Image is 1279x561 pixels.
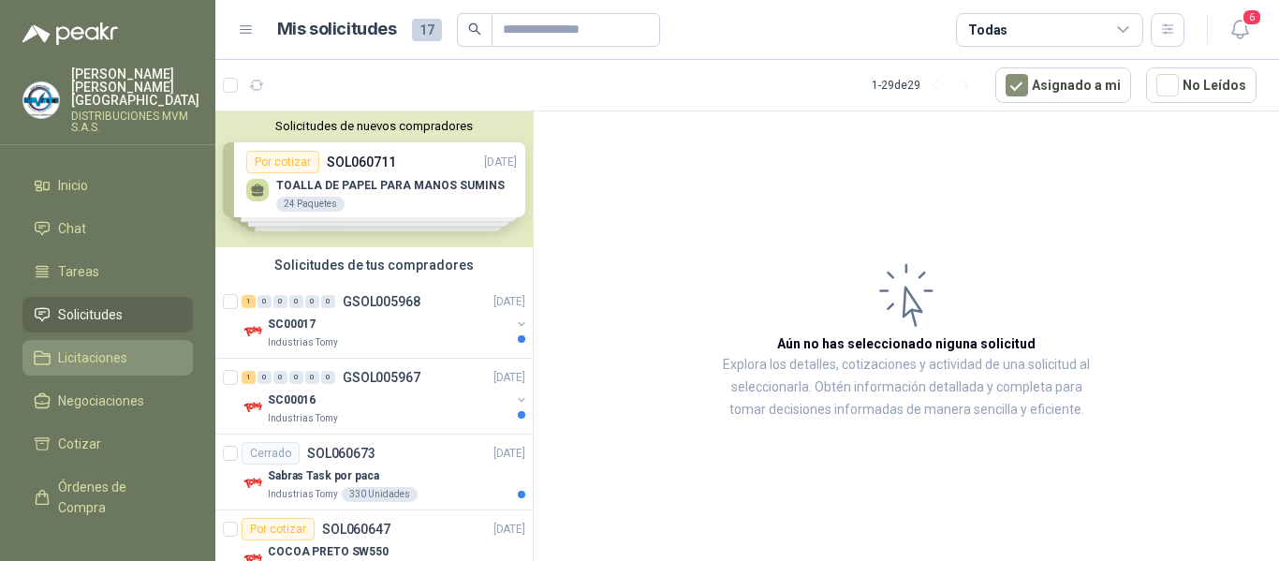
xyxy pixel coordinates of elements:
[242,366,529,426] a: 1 0 0 0 0 0 GSOL005967[DATE] Company LogoSC00016Industrias Tomy
[58,175,88,196] span: Inicio
[58,218,86,239] span: Chat
[721,354,1092,421] p: Explora los detalles, cotizaciones y actividad de una solicitud al seleccionarla. Obtén informaci...
[268,411,338,426] p: Industrias Tomy
[58,304,123,325] span: Solicitudes
[223,119,525,133] button: Solicitudes de nuevos compradores
[268,391,316,409] p: SC00016
[1242,8,1262,26] span: 6
[493,521,525,539] p: [DATE]
[1146,67,1257,103] button: No Leídos
[257,295,272,308] div: 0
[321,371,335,384] div: 0
[268,487,338,502] p: Industrias Tomy
[22,426,193,462] a: Cotizar
[268,335,338,350] p: Industrias Tomy
[968,20,1007,40] div: Todas
[277,16,397,43] h1: Mis solicitudes
[321,295,335,308] div: 0
[58,391,144,411] span: Negociaciones
[305,371,319,384] div: 0
[242,442,300,465] div: Cerrado
[58,261,99,282] span: Tareas
[242,290,529,350] a: 1 0 0 0 0 0 GSOL005968[DATE] Company LogoSC00017Industrias Tomy
[22,297,193,332] a: Solicitudes
[342,487,418,502] div: 330 Unidades
[343,371,420,384] p: GSOL005967
[493,445,525,463] p: [DATE]
[468,22,481,36] span: search
[777,333,1036,354] h3: Aún no has seleccionado niguna solicitud
[995,67,1131,103] button: Asignado a mi
[23,82,59,118] img: Company Logo
[22,168,193,203] a: Inicio
[242,295,256,308] div: 1
[872,70,980,100] div: 1 - 29 de 29
[22,469,193,525] a: Órdenes de Compra
[1223,13,1257,47] button: 6
[322,523,390,536] p: SOL060647
[242,396,264,419] img: Company Logo
[268,316,316,333] p: SC00017
[22,254,193,289] a: Tareas
[412,19,442,41] span: 17
[273,371,287,384] div: 0
[58,477,175,518] span: Órdenes de Compra
[22,211,193,246] a: Chat
[289,371,303,384] div: 0
[307,447,375,460] p: SOL060673
[22,340,193,376] a: Licitaciones
[22,22,118,45] img: Logo peakr
[273,295,287,308] div: 0
[215,111,533,247] div: Solicitudes de nuevos compradoresPor cotizarSOL060711[DATE] TOALLA DE PAPEL PARA MANOS SUMINS24 P...
[242,518,315,540] div: Por cotizar
[215,247,533,283] div: Solicitudes de tus compradores
[493,293,525,311] p: [DATE]
[343,295,420,308] p: GSOL005968
[71,111,199,133] p: DISTRIBUCIONES MVM S.A.S.
[493,369,525,387] p: [DATE]
[71,67,199,107] p: [PERSON_NAME] [PERSON_NAME] [GEOGRAPHIC_DATA]
[58,347,127,368] span: Licitaciones
[242,371,256,384] div: 1
[22,383,193,419] a: Negociaciones
[305,295,319,308] div: 0
[242,320,264,343] img: Company Logo
[268,543,389,561] p: COCOA PRETO SW550
[58,434,101,454] span: Cotizar
[215,435,533,510] a: CerradoSOL060673[DATE] Company LogoSabras Task por pacaIndustrias Tomy330 Unidades
[268,467,379,485] p: Sabras Task por paca
[289,295,303,308] div: 0
[242,472,264,495] img: Company Logo
[257,371,272,384] div: 0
